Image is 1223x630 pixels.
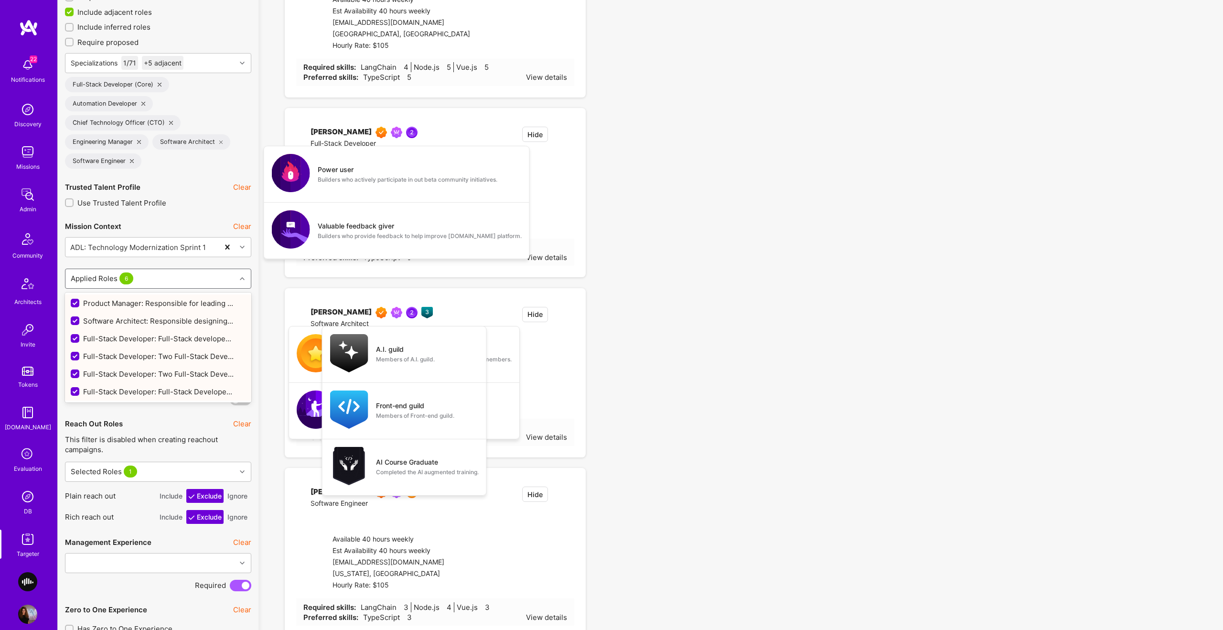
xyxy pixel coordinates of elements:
strong: Preferred skills: [303,73,358,82]
div: Software Architect [152,134,231,150]
button: Exclude [186,489,224,503]
a: AI Trader: AI Trading Platform [16,572,40,591]
div: Zero to One Experience [65,605,147,615]
div: Software Engineer [311,498,418,510]
span: Include adjacent roles [77,7,152,17]
div: ADL: Technology Modernization Sprint 1 [70,242,206,252]
span: LangChain 3 [358,602,408,612]
div: View details [526,612,567,622]
img: tokens [22,367,33,376]
img: Been on Mission [391,127,402,138]
div: Hourly Rate: $105 [333,580,450,591]
button: Ignore [225,489,249,503]
div: Mission Context [65,221,121,231]
i: icon Close [169,121,173,125]
img: guide book [18,403,37,422]
div: Software Engineer [65,153,141,169]
p: Rich reach out [65,510,251,524]
i: icon CheckWhite [188,493,195,500]
img: Admin Search [18,487,37,506]
img: Power user [272,154,310,192]
button: Ignore [225,510,249,524]
div: Tokens [18,380,38,390]
button: Exclude [186,510,224,524]
i: icon Star [477,64,484,71]
i: icon Chevron [240,61,245,65]
div: Automation Developer [65,96,153,111]
strong: Required skills: [303,603,356,612]
div: Hourly Rate: $105 [333,40,470,52]
i: icon Chevron [240,469,245,474]
strong: Preferred skills: [303,253,358,262]
div: Builders who actively participate in out beta community initiatives. [318,174,497,185]
span: Require proposed [77,37,139,47]
div: [EMAIL_ADDRESS][DOMAIN_NAME] [333,557,450,568]
div: Est Availability 40 hours weekly [333,545,450,557]
div: Members of A.I. guild. [376,354,435,364]
span: Node.js 5 [411,62,451,72]
div: Chief Technology Officer (CTO) [65,115,181,130]
button: Hide [522,307,548,322]
div: Selected Roles [68,465,141,478]
div: Applied Roles [68,272,138,285]
div: Software Architect: Responsible designing... [71,316,246,326]
div: DB [24,506,32,516]
div: Front-end guild [376,401,424,411]
i: icon Star [478,604,485,611]
img: Selection team [297,334,335,372]
img: User Avatar [18,605,37,624]
i: icon Close [130,159,134,163]
button: Include [158,489,184,503]
div: Product Manager: Responsible for leading ... [71,298,246,308]
img: Architects [16,274,39,297]
i: icon Close [158,83,161,87]
strong: Preferred skills: [303,613,358,622]
div: View details [526,72,567,82]
i: icon Close [141,102,145,106]
div: [EMAIL_ADDRESS][DOMAIN_NAME] [333,17,470,29]
div: Full-Stack Developer: Two Full-Stack Deve... [71,351,246,361]
span: TypeScript 5 [361,72,411,82]
div: Full-Stack Developer: Full-Stack develope... [71,334,246,344]
img: Skill Targeter [18,530,37,549]
div: Est Availability 40 hours weekly [333,6,470,17]
div: View details [526,432,567,442]
div: Full-Stack Developer [311,138,418,150]
i: icon Star [440,64,447,71]
span: Include inferred roles [77,22,150,32]
div: A.I. guild [376,344,404,354]
i: icon Star [440,604,447,611]
div: Specializations [71,58,118,68]
span: Node.js 4 [411,602,451,612]
div: Trusted Talent Profile [65,182,140,192]
img: Community leader [297,391,335,429]
img: admin teamwork [18,185,37,204]
div: View details [526,252,567,262]
img: Valuable feedback giver [272,210,310,249]
div: Engineering Manager [65,134,149,150]
button: Hide [522,127,548,142]
div: Software Architect [311,318,433,330]
span: 22 [30,55,37,63]
i: icon linkedIn [311,511,318,519]
span: Required [195,580,226,590]
img: teamwork [18,142,37,162]
a: User Avatar [16,605,40,624]
i: icon Star [397,604,404,611]
img: Been on Mission [391,307,402,318]
div: +5 adjacent [142,56,183,70]
i: icon CheckWhite [188,514,195,521]
i: icon Star [397,64,404,71]
i: icon SelectionTeam [19,445,37,464]
div: [PERSON_NAME] [311,487,372,498]
div: Valuable feedback giver [318,221,394,231]
div: Full-Stack Developer: Two Full-Stack Deve... [71,369,246,379]
div: Completed the AI augmented training. [376,467,479,477]
span: Vue.js 3 [454,602,490,612]
div: [PERSON_NAME] [311,127,372,138]
img: Invite [18,320,37,339]
img: Exceptional A.Teamer [375,127,387,138]
button: Clear [233,221,251,231]
img: AI Course Graduate [330,447,368,485]
div: Full-Stack Developer: Full-Stack Develope... [71,387,246,397]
